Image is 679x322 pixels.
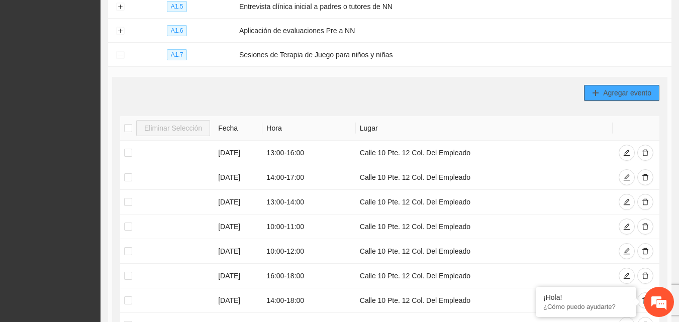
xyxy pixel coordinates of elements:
td: [DATE] [214,165,262,190]
button: edit [619,219,635,235]
button: edit [619,145,635,161]
span: delete [642,198,649,206]
span: plus [592,89,599,97]
span: delete [642,248,649,256]
td: Calle 10 Pte. 12 Col. Del Empleado [356,264,613,288]
button: Expand row [116,27,124,35]
button: Expand row [116,3,124,11]
td: 16:00 - 18:00 [262,264,355,288]
span: A1.5 [167,1,187,12]
button: plusAgregar evento [584,85,659,101]
span: delete [642,149,649,157]
div: Minimizar ventana de chat en vivo [165,5,189,29]
button: delete [637,169,653,185]
th: Lugar [356,116,613,141]
td: 13:00 - 14:00 [262,190,355,214]
div: Chatee con nosotros ahora [52,51,169,64]
td: Calle 10 Pte. 12 Col. Del Empleado [356,190,613,214]
td: [DATE] [214,288,262,313]
td: 10:00 - 12:00 [262,239,355,264]
button: Eliminar Selección [136,120,210,136]
button: edit [619,243,635,259]
td: Calle 10 Pte. 12 Col. Del Empleado [356,141,613,165]
td: 10:00 - 11:00 [262,214,355,239]
td: Aplicación de evaluaciones Pre a NN [235,19,671,43]
p: ¿Cómo puedo ayudarte? [543,303,629,310]
td: 14:00 - 17:00 [262,165,355,190]
td: Calle 10 Pte. 12 Col. Del Empleado [356,214,613,239]
button: edit [619,169,635,185]
span: delete [642,272,649,280]
span: delete [642,174,649,182]
td: [DATE] [214,190,262,214]
span: edit [623,223,630,231]
span: edit [623,174,630,182]
td: Calle 10 Pte. 12 Col. Del Empleado [356,165,613,190]
button: delete [637,219,653,235]
td: [DATE] [214,239,262,264]
span: edit [623,248,630,256]
td: Sesiones de Terapia de Juego para niños y niñas [235,43,671,67]
td: [DATE] [214,141,262,165]
td: Calle 10 Pte. 12 Col. Del Empleado [356,239,613,264]
button: Collapse row [116,51,124,59]
td: [DATE] [214,214,262,239]
button: edit [619,194,635,210]
span: edit [623,198,630,206]
span: edit [623,149,630,157]
td: Calle 10 Pte. 12 Col. Del Empleado [356,288,613,313]
span: delete [642,223,649,231]
button: delete [637,145,653,161]
span: A1.6 [167,25,187,36]
span: Estamos en línea. [58,104,139,206]
td: 14:00 - 18:00 [262,288,355,313]
span: Agregar evento [603,87,651,98]
span: A1.7 [167,49,187,60]
button: delete [637,243,653,259]
td: [DATE] [214,264,262,288]
div: ¡Hola! [543,293,629,301]
td: 13:00 - 16:00 [262,141,355,165]
textarea: Escriba su mensaje y pulse “Intro” [5,215,191,250]
button: delete [637,194,653,210]
button: delete [637,268,653,284]
button: edit [619,268,635,284]
span: edit [623,272,630,280]
span: delete [642,297,649,305]
th: Fecha [214,116,262,141]
th: Hora [262,116,355,141]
